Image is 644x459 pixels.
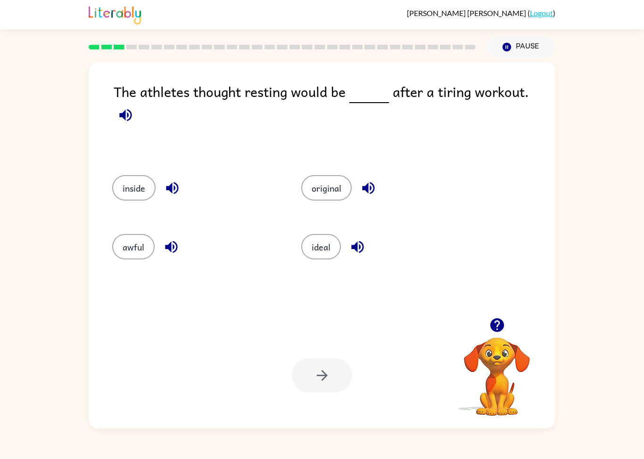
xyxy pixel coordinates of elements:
[487,36,555,58] button: Pause
[407,8,528,17] span: [PERSON_NAME] [PERSON_NAME]
[301,234,341,259] button: ideal
[530,8,553,17] a: Logout
[301,175,352,201] button: original
[112,175,156,201] button: inside
[450,323,544,417] video: Your browser must support playing .mp4 files to use Literably. Please try using another browser.
[112,234,155,259] button: awful
[89,4,141,24] img: Literably
[114,81,555,156] div: The athletes thought resting would be after a tiring workout.
[407,8,555,17] div: ( )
